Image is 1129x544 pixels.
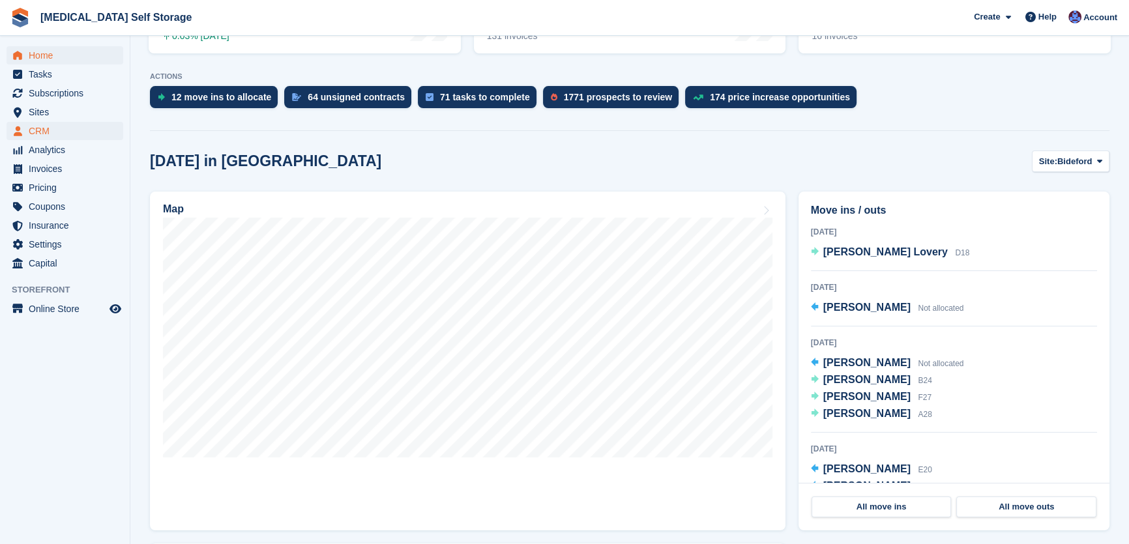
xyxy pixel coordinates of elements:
span: Storefront [12,283,130,296]
span: Create [974,10,1000,23]
div: [DATE] [811,226,1097,238]
a: Preview store [108,301,123,317]
a: menu [7,46,123,64]
button: Site: Bideford [1032,150,1109,172]
span: [PERSON_NAME] [823,391,911,402]
a: All move outs [956,496,1096,517]
a: menu [7,65,123,83]
a: menu [7,216,123,235]
a: menu [7,141,123,159]
img: price_increase_opportunities-93ffe204e8149a01c8c9dc8f82e8f89637d9d84a8eef4429ea346261dce0b2c0.svg [693,94,703,100]
a: 64 unsigned contracts [284,86,418,115]
div: 0.03% [DATE] [162,31,233,42]
div: [DATE] [811,337,1097,349]
a: [PERSON_NAME] Not allocated [811,300,964,317]
a: menu [7,235,123,253]
span: Pricing [29,179,107,197]
a: All move ins [812,496,952,517]
div: [DATE] [811,281,1097,293]
span: CRM [29,122,107,140]
span: [PERSON_NAME] [823,480,911,491]
span: Coupons [29,197,107,216]
a: 1771 prospects to review [543,86,686,115]
div: [DATE] [811,443,1097,455]
span: Account [1083,11,1117,24]
img: move_ins_to_allocate_icon-fdf77a2bb77ea45bf5b3d319d69a93e2d87916cf1d5bf7949dd705db3b84f3ca.svg [158,93,165,101]
span: F27 [918,393,931,402]
div: 16 invoices [812,31,905,42]
span: Sites [29,103,107,121]
span: Home [29,46,107,64]
a: [PERSON_NAME] Not allocated [811,355,964,372]
div: 71 tasks to complete [440,92,530,102]
a: [PERSON_NAME] Not allocated [811,478,964,495]
a: menu [7,103,123,121]
div: 1771 prospects to review [564,92,673,102]
img: Helen Walker [1068,10,1081,23]
a: menu [7,160,123,178]
span: [PERSON_NAME] [823,302,911,313]
span: Help [1038,10,1057,23]
div: 12 move ins to allocate [171,92,271,102]
a: Map [150,192,785,530]
a: menu [7,84,123,102]
a: 174 price increase opportunities [685,86,863,115]
span: A28 [918,410,931,419]
a: menu [7,122,123,140]
span: [PERSON_NAME] [823,408,911,419]
span: Not allocated [918,359,963,368]
a: menu [7,300,123,318]
img: prospect-51fa495bee0391a8d652442698ab0144808aea92771e9ea1ae160a38d050c398.svg [551,93,557,101]
div: 64 unsigned contracts [308,92,405,102]
span: Site: [1039,155,1057,168]
span: Capital [29,254,107,272]
span: [PERSON_NAME] [823,463,911,474]
span: [PERSON_NAME] [823,357,911,368]
img: task-75834270c22a3079a89374b754ae025e5fb1db73e45f91037f5363f120a921f8.svg [426,93,433,101]
h2: Move ins / outs [811,203,1097,218]
a: 12 move ins to allocate [150,86,284,115]
a: 71 tasks to complete [418,86,543,115]
span: D18 [955,248,969,257]
span: Subscriptions [29,84,107,102]
span: Bideford [1057,155,1092,168]
a: [MEDICAL_DATA] Self Storage [35,7,197,28]
span: Not allocated [918,304,963,313]
span: E20 [918,465,931,474]
span: B24 [918,376,931,385]
a: menu [7,197,123,216]
span: Invoices [29,160,107,178]
span: [PERSON_NAME] Lovery [823,246,948,257]
a: [PERSON_NAME] B24 [811,372,932,389]
a: [PERSON_NAME] F27 [811,389,931,406]
span: [PERSON_NAME] [823,374,911,385]
h2: Map [163,203,184,215]
h2: [DATE] in [GEOGRAPHIC_DATA] [150,152,381,170]
span: Tasks [29,65,107,83]
img: stora-icon-8386f47178a22dfd0bd8f6a31ec36ba5ce8667c1dd55bd0f319d3a0aa187defe.svg [10,8,30,27]
a: menu [7,254,123,272]
a: menu [7,179,123,197]
p: ACTIONS [150,72,1109,81]
span: Not allocated [918,482,963,491]
div: 174 price increase opportunities [710,92,850,102]
span: Analytics [29,141,107,159]
a: [PERSON_NAME] A28 [811,406,932,423]
img: contract_signature_icon-13c848040528278c33f63329250d36e43548de30e8caae1d1a13099fd9432cc5.svg [292,93,301,101]
a: [PERSON_NAME] Lovery D18 [811,244,970,261]
span: Settings [29,235,107,253]
span: Insurance [29,216,107,235]
a: [PERSON_NAME] E20 [811,461,932,478]
div: 131 invoices [487,31,593,42]
span: Online Store [29,300,107,318]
